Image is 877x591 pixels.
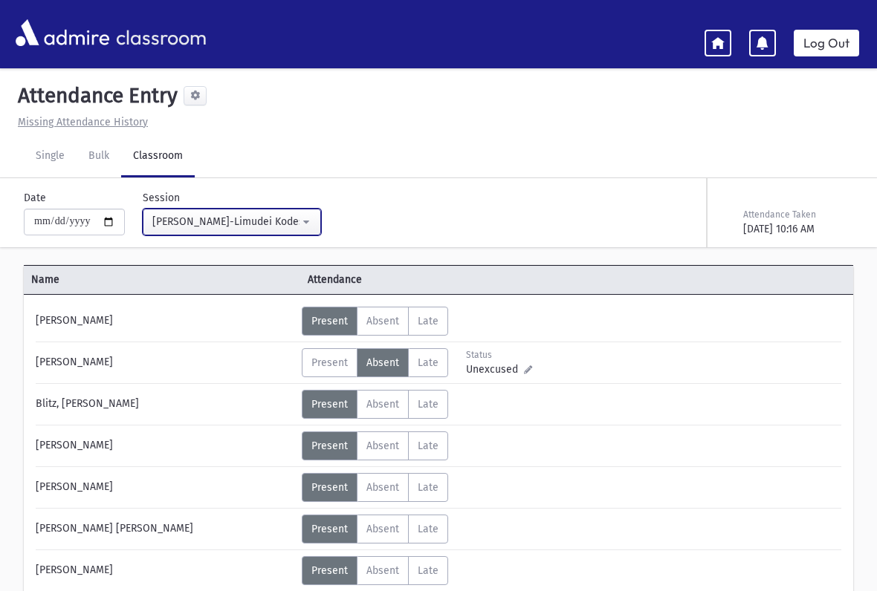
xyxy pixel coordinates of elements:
a: Log Out [794,30,859,56]
div: AttTypes [302,348,448,377]
a: Missing Attendance History [12,116,148,128]
span: Name [24,272,300,287]
span: Late [418,356,438,369]
span: Absent [366,440,399,452]
div: [PERSON_NAME] [28,348,302,377]
div: [DATE] 10:16 AM [743,221,850,237]
a: Single [24,136,77,177]
div: [PERSON_NAME] [28,473,302,502]
span: Late [418,315,438,327]
div: Blitz, [PERSON_NAME] [28,390,302,419]
div: [PERSON_NAME] [28,307,302,336]
span: Absent [366,398,399,411]
div: [PERSON_NAME] [PERSON_NAME] [28,515,302,543]
span: Unexcused [466,362,524,377]
span: Present [311,398,348,411]
button: Morah Leah-Limudei Kodesh(9:00AM-2:00PM) [143,209,321,235]
span: Absent [366,315,399,327]
a: Classroom [121,136,195,177]
img: AdmirePro [12,16,113,50]
div: AttTypes [302,307,448,336]
span: Present [311,523,348,535]
span: Late [418,523,438,535]
span: Present [311,440,348,452]
span: Present [311,564,348,577]
div: [PERSON_NAME] [28,431,302,460]
div: AttTypes [302,473,448,502]
div: AttTypes [302,556,448,585]
div: Attendance Taken [743,208,850,221]
span: Late [418,398,438,411]
span: Late [418,440,438,452]
div: AttTypes [302,390,448,419]
span: Present [311,315,348,327]
h5: Attendance Entry [12,83,178,108]
span: Late [418,481,438,494]
div: [PERSON_NAME]-Limudei Kodesh(9:00AM-2:00PM) [152,214,300,229]
span: classroom [113,13,207,53]
div: AttTypes [302,431,448,460]
div: Status [466,348,532,362]
span: Present [311,356,348,369]
span: Present [311,481,348,494]
span: Attendance [300,272,784,287]
span: Absent [366,481,399,494]
div: [PERSON_NAME] [28,556,302,585]
span: Absent [366,523,399,535]
label: Session [143,190,180,206]
span: Absent [366,356,399,369]
a: Bulk [77,136,121,177]
div: AttTypes [302,515,448,543]
label: Date [24,190,46,206]
u: Missing Attendance History [18,116,148,128]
